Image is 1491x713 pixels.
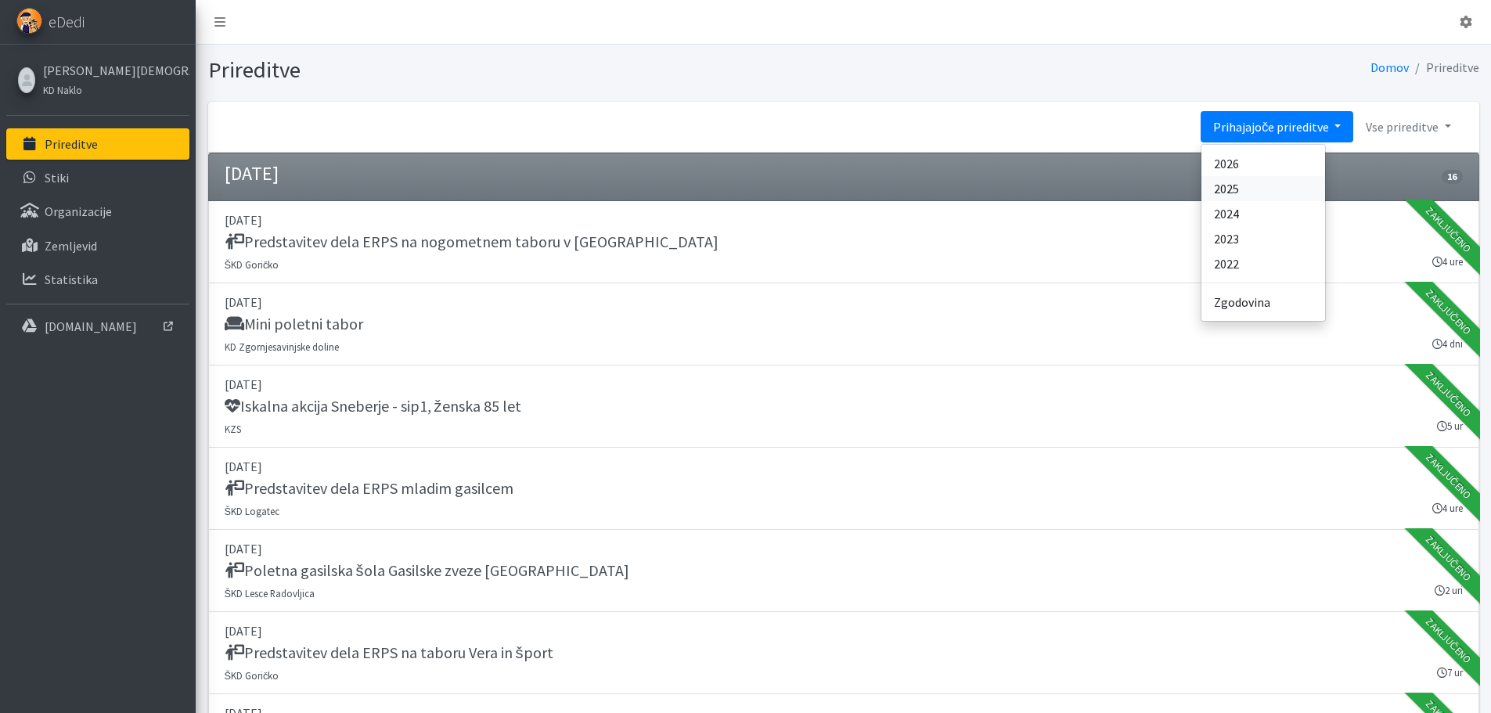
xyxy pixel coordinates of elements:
[6,264,189,295] a: Statistika
[43,80,185,99] a: KD Naklo
[208,283,1479,366] a: [DATE] Mini poletni tabor KD Zgornjesavinjske doline 4 dni Zaključeno
[208,201,1479,283] a: [DATE] Predstavitev dela ERPS na nogometnem taboru v [GEOGRAPHIC_DATA] ŠKD Goričko 4 ure Zaključeno
[1201,226,1325,251] a: 2023
[6,230,189,261] a: Zemljevid
[49,10,85,34] span: eDedi
[225,457,1463,476] p: [DATE]
[225,539,1463,558] p: [DATE]
[1442,170,1462,184] span: 16
[45,136,98,152] p: Prireditve
[225,293,1463,311] p: [DATE]
[208,448,1479,530] a: [DATE] Predstavitev dela ERPS mladim gasilcem ŠKD Logatec 4 ure Zaključeno
[45,203,112,219] p: Organizacije
[225,505,280,517] small: ŠKD Logatec
[1409,56,1479,79] li: Prireditve
[1201,251,1325,276] a: 2022
[1201,151,1325,176] a: 2026
[1370,59,1409,75] a: Domov
[1201,111,1353,142] a: Prihajajoče prireditve
[208,612,1479,694] a: [DATE] Predstavitev dela ERPS na taboru Vera in šport ŠKD Goričko 7 ur Zaključeno
[16,8,42,34] img: eDedi
[43,84,82,96] small: KD Naklo
[225,587,315,600] small: ŠKD Lesce Radovljica
[1201,290,1325,315] a: Zgodovina
[225,258,279,271] small: ŠKD Goričko
[225,621,1463,640] p: [DATE]
[6,196,189,227] a: Organizacije
[208,366,1479,448] a: [DATE] Iskalna akcija Sneberje - sip1, ženska 85 let KZS 5 ur Zaključeno
[225,340,339,353] small: KD Zgornjesavinjske doline
[225,479,513,498] h5: Predstavitev dela ERPS mladim gasilcem
[225,375,1463,394] p: [DATE]
[45,238,97,254] p: Zemljevid
[225,643,553,662] h5: Predstavitev dela ERPS na taboru Vera in šport
[1353,111,1463,142] a: Vse prireditve
[208,56,838,84] h1: Prireditve
[225,232,718,251] h5: Predstavitev dela ERPS na nogometnem taboru v [GEOGRAPHIC_DATA]
[225,163,279,185] h4: [DATE]
[225,423,241,435] small: KZS
[45,170,69,185] p: Stiki
[208,530,1479,612] a: [DATE] Poletna gasilska šola Gasilske zveze [GEOGRAPHIC_DATA] ŠKD Lesce Radovljica 2 uri Zaključeno
[45,319,137,334] p: [DOMAIN_NAME]
[6,128,189,160] a: Prireditve
[225,561,629,580] h5: Poletna gasilska šola Gasilske zveze [GEOGRAPHIC_DATA]
[225,211,1463,229] p: [DATE]
[6,162,189,193] a: Stiki
[225,315,363,333] h5: Mini poletni tabor
[1201,176,1325,201] a: 2025
[225,397,521,416] h5: Iskalna akcija Sneberje - sip1, ženska 85 let
[43,61,185,80] a: [PERSON_NAME][DEMOGRAPHIC_DATA]
[225,669,279,682] small: ŠKD Goričko
[1201,201,1325,226] a: 2024
[6,311,189,342] a: [DOMAIN_NAME]
[45,272,98,287] p: Statistika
